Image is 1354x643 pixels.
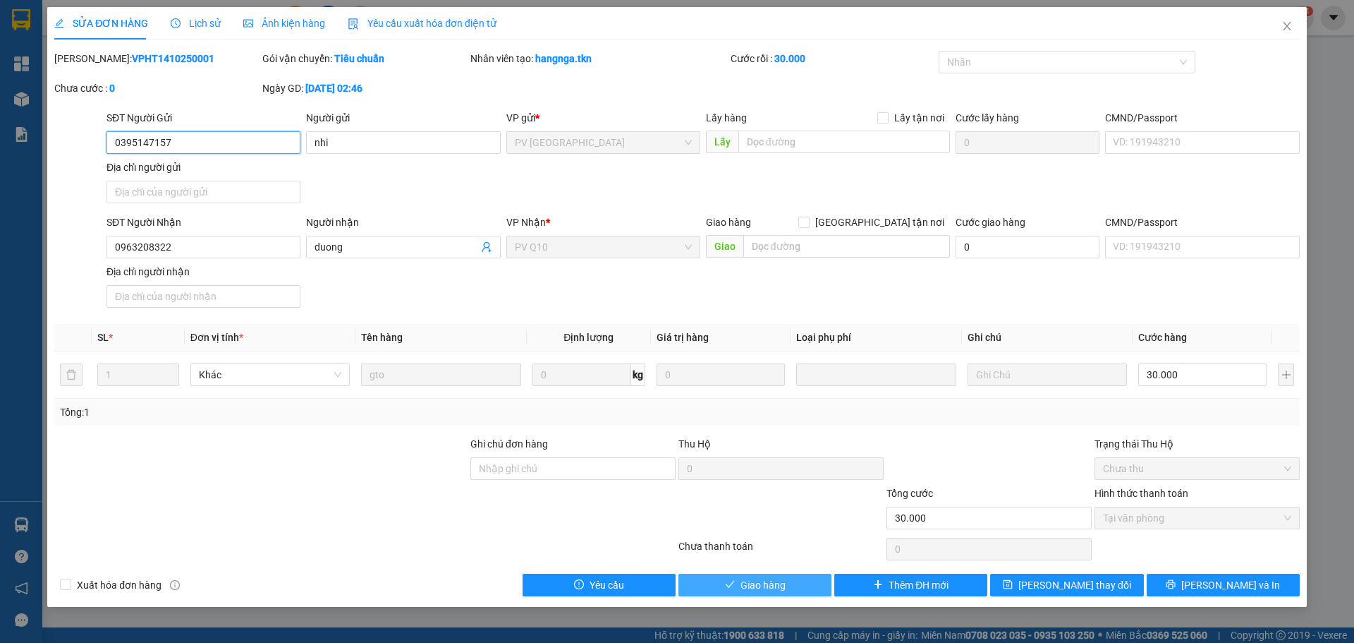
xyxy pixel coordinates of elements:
[810,215,950,230] span: [GEOGRAPHIC_DATA] tận nơi
[132,52,590,70] li: Hotline: 1900 8153
[873,579,883,591] span: plus
[171,18,181,28] span: clock-circle
[590,577,624,593] span: Yêu cầu
[657,363,785,386] input: 0
[306,215,500,230] div: Người nhận
[71,577,167,593] span: Xuất hóa đơn hàng
[956,112,1019,124] label: Cước lấy hàng
[334,53,384,64] b: Tiêu chuẩn
[834,574,987,596] button: plusThêm ĐH mới
[54,18,148,29] span: SỬA ĐƠN HÀNG
[515,236,692,258] span: PV Q10
[506,110,700,126] div: VP gửi
[470,438,548,450] label: Ghi chú đơn hàng
[1105,215,1299,230] div: CMND/Passport
[990,574,1143,596] button: save[PERSON_NAME] thay đổi
[60,404,523,420] div: Tổng: 1
[791,324,961,351] th: Loại phụ phí
[106,215,300,230] div: SĐT Người Nhận
[106,285,300,308] input: Địa chỉ của người nhận
[1103,507,1291,529] span: Tại văn phòng
[243,18,253,28] span: picture
[18,102,130,126] b: GỬI : PV Q10
[523,574,676,596] button: exclamation-circleYêu cầu
[199,364,341,385] span: Khác
[262,51,468,66] div: Gói vận chuyển:
[262,80,468,96] div: Ngày GD:
[470,51,728,66] div: Nhân viên tạo:
[631,363,645,386] span: kg
[657,332,709,343] span: Giá trị hàng
[740,577,786,593] span: Giao hàng
[243,18,325,29] span: Ảnh kiện hàng
[1278,363,1293,386] button: plus
[706,131,738,153] span: Lấy
[1105,110,1299,126] div: CMND/Passport
[361,363,520,386] input: VD: Bàn, Ghế
[706,217,751,228] span: Giao hàng
[470,457,676,480] input: Ghi chú đơn hàng
[348,18,496,29] span: Yêu cầu xuất hóa đơn điện tử
[306,110,500,126] div: Người gửi
[481,241,492,253] span: user-add
[506,217,546,228] span: VP Nhận
[515,132,692,153] span: PV Hòa Thành
[132,35,590,52] li: [STREET_ADDRESS][PERSON_NAME]. [GEOGRAPHIC_DATA], Tỉnh [GEOGRAPHIC_DATA]
[956,217,1025,228] label: Cước giao hàng
[956,236,1099,258] input: Cước giao hàng
[1181,577,1280,593] span: [PERSON_NAME] và In
[889,577,949,593] span: Thêm ĐH mới
[106,181,300,203] input: Địa chỉ của người gửi
[1147,574,1300,596] button: printer[PERSON_NAME] và In
[535,53,592,64] b: hangnga.tkn
[18,18,88,88] img: logo.jpg
[305,83,362,94] b: [DATE] 02:46
[706,235,743,258] span: Giao
[563,332,614,343] span: Định lượng
[1094,436,1300,452] div: Trạng thái Thu Hộ
[574,579,584,591] span: exclamation-circle
[109,83,115,94] b: 0
[54,51,260,66] div: [PERSON_NAME]:
[962,324,1133,351] th: Ghi chú
[1094,488,1188,499] label: Hình thức thanh toán
[706,112,747,124] span: Lấy hàng
[678,438,711,450] span: Thu Hộ
[190,332,243,343] span: Đơn vị tính
[97,332,109,343] span: SL
[886,488,933,499] span: Tổng cước
[106,264,300,280] div: Địa chỉ người nhận
[1267,7,1307,47] button: Close
[968,363,1127,386] input: Ghi Chú
[1166,579,1176,591] span: printer
[677,539,885,563] div: Chưa thanh toán
[171,18,221,29] span: Lịch sử
[774,53,805,64] b: 30.000
[889,110,950,126] span: Lấy tận nơi
[743,235,950,258] input: Dọc đường
[132,53,214,64] b: VPHT1410250001
[956,131,1099,154] input: Cước lấy hàng
[1281,20,1293,32] span: close
[1103,458,1291,479] span: Chưa thu
[60,363,83,386] button: delete
[738,131,950,153] input: Dọc đường
[106,110,300,126] div: SĐT Người Gửi
[54,80,260,96] div: Chưa cước :
[1018,577,1131,593] span: [PERSON_NAME] thay đổi
[54,18,64,28] span: edit
[361,332,403,343] span: Tên hàng
[1138,332,1187,343] span: Cước hàng
[731,51,936,66] div: Cước rồi :
[1003,579,1013,591] span: save
[678,574,831,596] button: checkGiao hàng
[106,160,300,175] div: Địa chỉ người gửi
[170,580,180,590] span: info-circle
[725,579,735,591] span: check
[348,18,359,30] img: icon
